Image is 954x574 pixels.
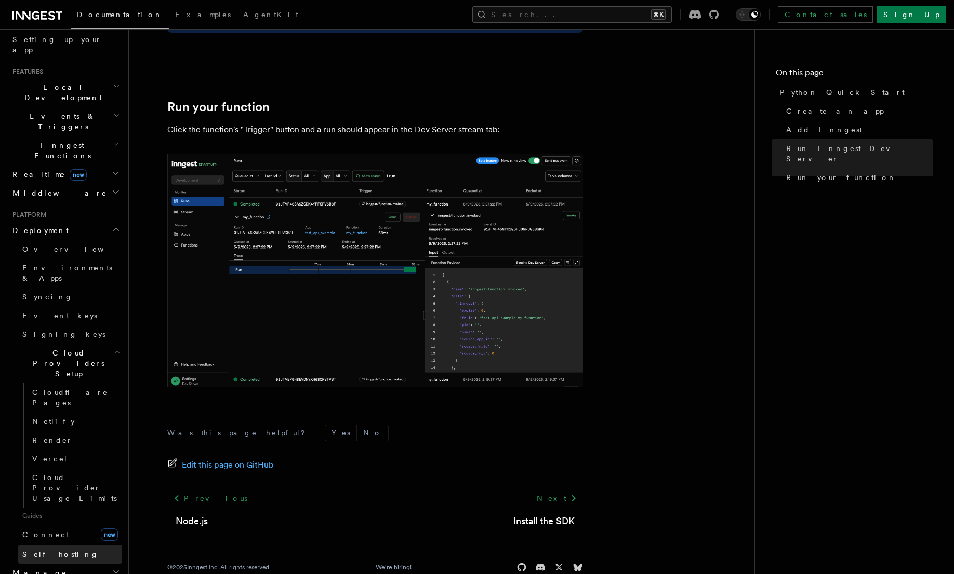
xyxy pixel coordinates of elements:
a: Examples [169,3,237,28]
span: Realtime [8,169,87,180]
a: Next [531,489,583,508]
span: Render [32,436,73,444]
div: © 2025 Inngest Inc. All rights reserved. [167,563,271,571]
span: Cloud Provider Usage Limits [32,473,117,502]
a: Render [28,431,122,449]
button: Cloud Providers Setup [18,344,122,383]
a: Run Inngest Dev Server [782,139,933,168]
a: Node.js [176,514,208,528]
span: Cloudflare Pages [32,388,108,407]
span: Platform [8,211,47,219]
button: No [357,425,388,441]
a: Signing keys [18,325,122,344]
span: Middleware [8,188,107,198]
button: Local Development [8,78,122,107]
span: Signing keys [22,330,105,338]
button: Search...⌘K [472,6,672,23]
span: AgentKit [243,10,298,19]
a: Cloudflare Pages [28,383,122,412]
span: Examples [175,10,231,19]
a: Contact sales [778,6,873,23]
a: Create an app [782,102,933,120]
img: quick-start-run.png [167,154,583,387]
span: Overview [22,245,129,253]
a: Self hosting [18,545,122,564]
span: Run your function [786,172,896,183]
p: Was this page helpful? [167,428,312,438]
a: Setting up your app [8,30,122,59]
a: Previous [167,489,253,508]
h4: On this page [776,66,933,83]
span: Self hosting [22,550,99,558]
a: AgentKit [237,3,304,28]
span: Environments & Apps [22,264,112,282]
a: Connectnew [18,524,122,545]
p: Click the function's "Trigger" button and a run should appear in the Dev Server stream tab: [167,122,583,137]
span: Create an app [786,106,884,116]
span: Connect [22,530,69,539]
span: Setting up your app [12,35,102,54]
button: Yes [325,425,356,441]
a: Syncing [18,288,122,306]
button: Realtimenew [8,165,122,184]
span: Vercel [32,455,68,463]
a: Run your function [167,100,270,114]
a: Python Quick Start [776,83,933,102]
a: Documentation [71,3,169,29]
span: Add Inngest [786,125,862,135]
span: Documentation [77,10,163,19]
a: Install the SDK [513,514,575,528]
span: Python Quick Start [780,87,905,98]
span: Local Development [8,82,113,103]
a: Overview [18,240,122,258]
span: Edit this page on GitHub [182,458,274,472]
button: Toggle dark mode [736,8,761,21]
span: new [70,169,87,181]
a: Event keys [18,306,122,325]
span: Syncing [22,293,73,301]
span: Guides [18,508,122,524]
a: Vercel [28,449,122,468]
span: new [101,528,118,541]
button: Middleware [8,184,122,202]
button: Deployment [8,221,122,240]
a: Environments & Apps [18,258,122,288]
a: Run your function [782,168,933,187]
span: Deployment [8,225,69,236]
a: Sign Up [877,6,946,23]
span: Cloud Providers Setup [18,348,115,379]
span: Events & Triggers [8,111,113,132]
a: Add Inngest [782,120,933,139]
span: Event keys [22,311,97,320]
button: Events & Triggers [8,107,122,136]
div: Cloud Providers Setup [18,383,122,508]
a: Edit this page on GitHub [167,458,274,472]
a: We're hiring! [376,563,412,571]
kbd: ⌘K [651,9,666,20]
div: Deployment [8,240,122,564]
span: Inngest Functions [8,140,112,161]
span: Run Inngest Dev Server [786,143,933,164]
span: Features [8,67,43,76]
a: Netlify [28,412,122,431]
button: Inngest Functions [8,136,122,165]
a: Cloud Provider Usage Limits [28,468,122,508]
span: Netlify [32,417,75,426]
